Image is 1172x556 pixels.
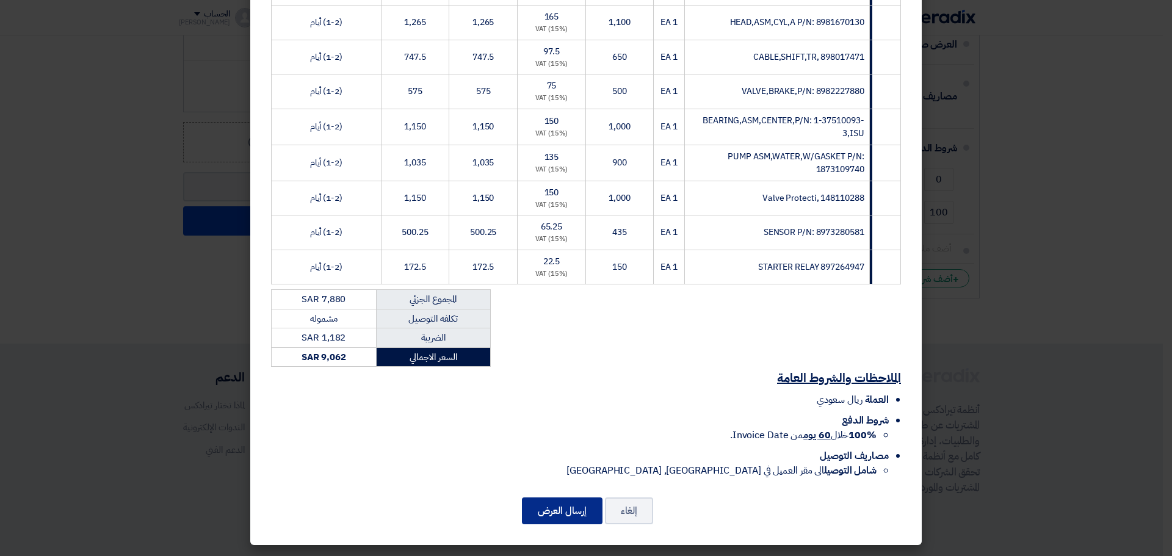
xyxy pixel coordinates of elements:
span: BEARING,ASM,CENTER,P/N: 1-37510093-3,ISU [703,114,864,140]
span: 1,265 [404,16,426,29]
div: (15%) VAT [523,200,581,211]
strong: شامل التوصيل [824,463,877,478]
span: 75 [547,79,557,92]
span: 1,000 [609,192,631,204]
td: الضريبة [376,328,490,348]
span: CABLE,SHIFT,TR, 898017471 [753,51,864,63]
span: 65.25 [541,220,563,233]
span: 150 [612,261,627,273]
span: 1,265 [472,16,494,29]
span: 435 [612,226,627,239]
td: المجموع الجزئي [376,290,490,309]
span: مصاريف التوصيل [820,449,889,463]
span: SAR 1,182 [302,331,345,344]
span: 97.5 [543,45,560,58]
span: Valve Protecti, 148110288 [762,192,864,204]
span: ريال سعودي [817,392,863,407]
span: 1,100 [609,16,631,29]
span: 747.5 [404,51,426,63]
td: السعر الاجمالي [376,347,490,367]
span: شروط الدفع [842,413,889,428]
span: مشموله [310,312,337,325]
span: 22.5 [543,255,560,268]
span: 1,000 [609,120,631,133]
div: (15%) VAT [523,24,581,35]
button: إرسال العرض [522,497,602,524]
span: 150 [544,186,559,199]
span: SENSOR P/N: 8973280581 [764,226,864,239]
span: 1,035 [472,156,494,169]
span: 575 [408,85,422,98]
span: (1-2) أيام [310,261,342,273]
td: SAR 7,880 [272,290,377,309]
span: (1-2) أيام [310,85,342,98]
span: 575 [476,85,491,98]
span: 1 EA [660,51,678,63]
strong: 100% [848,428,877,442]
span: خلال من Invoice Date. [730,428,877,442]
div: (15%) VAT [523,165,581,175]
span: 1 EA [660,156,678,169]
span: HEAD,ASM,CYL,A P/N: 8981670130 [730,16,864,29]
span: 747.5 [472,51,494,63]
div: (15%) VAT [523,93,581,104]
span: 1,150 [404,120,426,133]
li: الى مقر العميل في [GEOGRAPHIC_DATA], [GEOGRAPHIC_DATA] [271,463,877,478]
span: VALVE,BRAKE,P/N: 8982227880 [742,85,864,98]
td: تكلفه التوصيل [376,309,490,328]
button: إلغاء [605,497,653,524]
span: (1-2) أيام [310,120,342,133]
div: (15%) VAT [523,129,581,139]
span: (1-2) أيام [310,51,342,63]
span: 150 [544,115,559,128]
span: (1-2) أيام [310,226,342,239]
span: 135 [544,151,559,164]
span: 500.25 [402,226,428,239]
span: 1,150 [404,192,426,204]
span: 900 [612,156,627,169]
span: 1,150 [472,120,494,133]
span: (1-2) أيام [310,16,342,29]
span: 650 [612,51,627,63]
span: 172.5 [404,261,426,273]
u: الملاحظات والشروط العامة [777,369,901,387]
span: PUMP ASM,WATER,W/GASKET P/N: 1873109740 [728,150,864,176]
div: (15%) VAT [523,59,581,70]
span: 172.5 [472,261,494,273]
span: 165 [544,10,559,23]
u: 60 يوم [803,428,830,442]
span: 1 EA [660,16,678,29]
span: 1,150 [472,192,494,204]
span: 1 EA [660,120,678,133]
span: (1-2) أيام [310,156,342,169]
span: 1 EA [660,226,678,239]
span: STARTER RELAY 897264947 [758,261,864,273]
span: العملة [865,392,889,407]
span: 1 EA [660,85,678,98]
span: 1 EA [660,261,678,273]
span: 1,035 [404,156,426,169]
span: (1-2) أيام [310,192,342,204]
div: (15%) VAT [523,234,581,245]
div: (15%) VAT [523,269,581,280]
span: 500 [612,85,627,98]
strong: SAR 9,062 [302,350,346,364]
span: 1 EA [660,192,678,204]
span: 500.25 [470,226,496,239]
